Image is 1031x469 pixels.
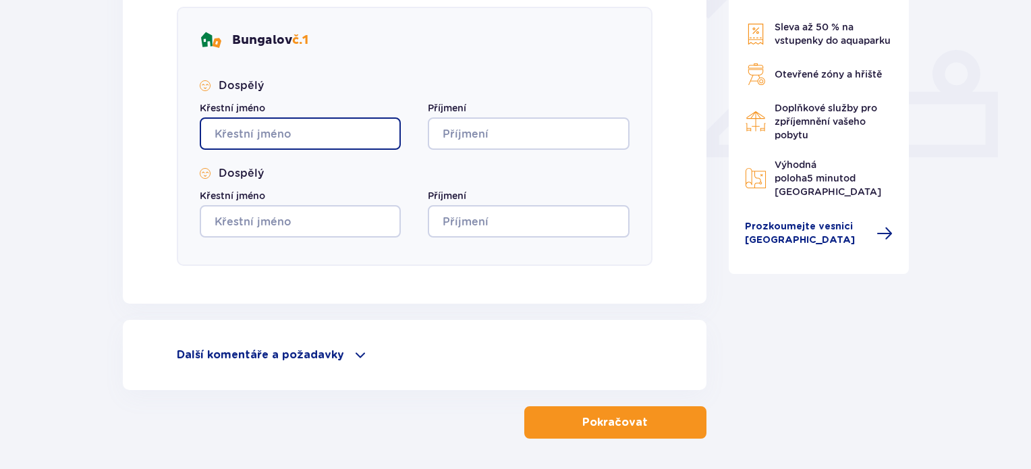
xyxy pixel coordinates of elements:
font: Výhodná poloha [775,159,816,184]
font: Křestní jméno [200,103,265,113]
font: Dospělý [219,79,264,92]
a: Prozkoumejte vesnici [GEOGRAPHIC_DATA] [745,220,893,247]
img: Ikona slevy [745,23,767,45]
font: Doplňkové služby pro zpříjemnění vašeho pobytu [775,103,877,140]
font: 1 [302,32,308,48]
button: Pokračovat [524,406,706,439]
font: Bungalov [232,32,292,48]
font: Příjmení [428,103,466,113]
font: Sleva až 50 % na vstupenky do aquaparku [775,22,891,46]
font: Dospělý [219,167,264,180]
img: Ikona restaurace [745,111,767,132]
font: Křestní jméno [200,190,265,201]
img: Ikona grilu [745,63,767,85]
font: Otevřené zóny a hřiště [775,69,882,80]
input: Křestní jméno [200,117,401,150]
img: Ikona mapy [745,167,767,189]
font: č. [292,32,302,48]
input: Příjmení [428,205,629,238]
input: Křestní jméno [200,205,401,238]
img: Ikona bungalovů [200,30,221,51]
input: Příjmení [428,117,629,150]
img: Ikona úsměvu [200,80,211,91]
font: Další komentáře a požadavky [177,350,344,360]
img: Ikona úsměvu [200,168,211,179]
font: Pokračovat [582,417,648,428]
font: 5 minut [807,173,843,184]
font: Prozkoumejte vesnici [GEOGRAPHIC_DATA] [745,222,855,245]
font: Příjmení [428,190,466,201]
